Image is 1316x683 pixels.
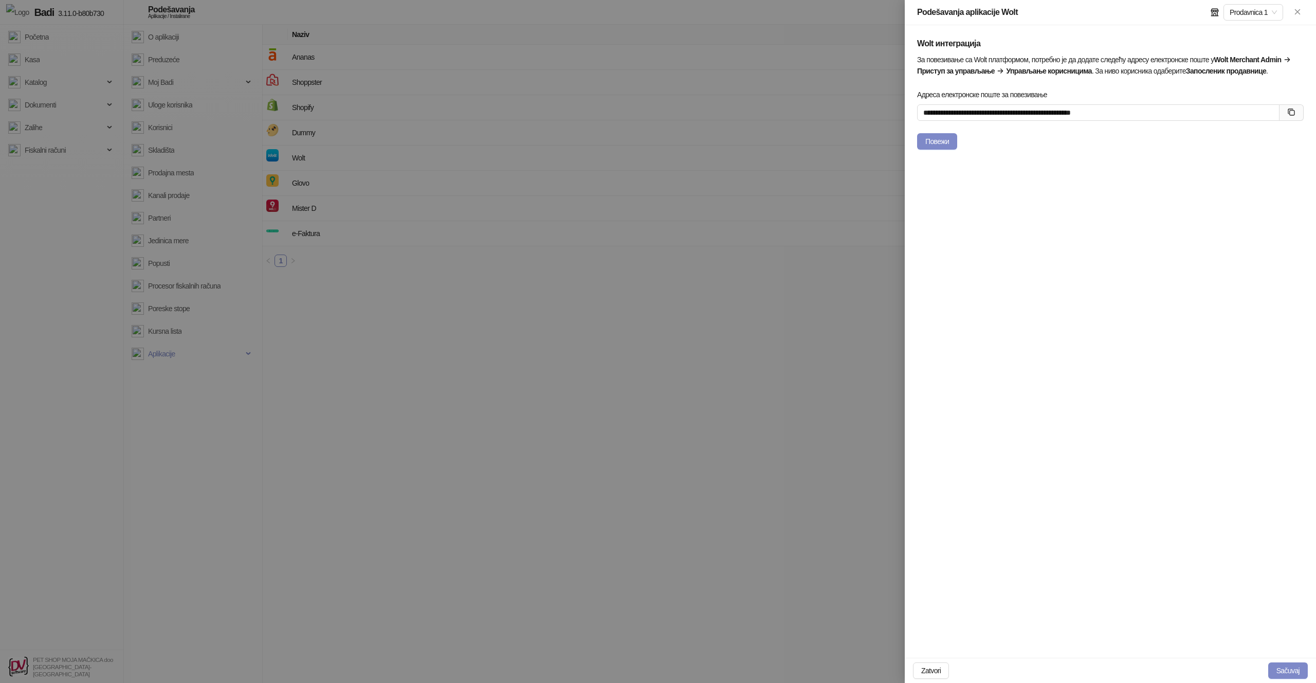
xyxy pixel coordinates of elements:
strong: Управљање корисницима [1006,67,1091,75]
button: Sačuvaj [1268,662,1308,679]
strong: Wolt Merchant Admin [1214,56,1282,64]
button: Zatvori [1291,6,1304,19]
div: Podešavanja aplikacije Wolt [917,6,1018,19]
div: За повезивање са Wolt платформом, потребно је да додате следећу адресу електронске поште у . За н... [917,54,1304,77]
span: Prodavnica 1 [1230,5,1277,20]
strong: Запосленик продавнице [1186,67,1266,75]
h5: Wolt интеграција [917,38,1304,50]
button: Zatvori [913,662,949,679]
strong: Приступ за управљање [917,67,995,75]
button: Повежи [917,133,957,150]
button: Копирај адресу [1285,106,1297,119]
label: Адреса електронске поште за повезивање [917,89,1054,100]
